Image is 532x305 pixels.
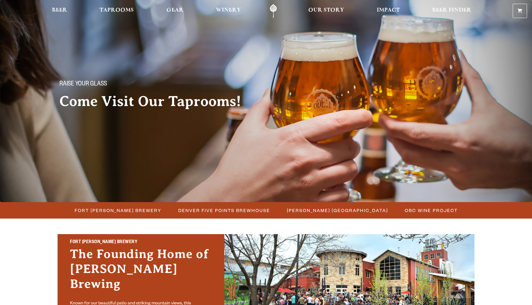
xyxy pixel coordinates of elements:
[70,247,212,298] h3: The Founding Home of [PERSON_NAME] Brewing
[308,8,344,13] span: Our Story
[373,4,404,18] a: Impact
[287,206,388,215] span: [PERSON_NAME] [GEOGRAPHIC_DATA]
[70,238,212,247] h2: Fort [PERSON_NAME] Brewery
[52,8,67,13] span: Beer
[377,8,400,13] span: Impact
[175,206,273,215] a: Denver Five Points Brewhouse
[179,206,270,215] span: Denver Five Points Brewhouse
[59,94,254,109] h2: Come Visit Our Taprooms!
[405,206,458,215] span: OBC Wine Project
[48,4,71,18] a: Beer
[100,8,134,13] span: Taprooms
[162,4,188,18] a: Gear
[212,4,245,18] a: Winery
[283,206,391,215] a: [PERSON_NAME] [GEOGRAPHIC_DATA]
[428,4,475,18] a: Beer Finder
[75,206,162,215] span: Fort [PERSON_NAME] Brewery
[262,4,285,18] a: Odell Home
[59,81,107,89] span: Raise your glass
[71,206,165,215] a: Fort [PERSON_NAME] Brewery
[166,8,184,13] span: Gear
[432,8,471,13] span: Beer Finder
[304,4,348,18] a: Our Story
[401,206,461,215] a: OBC Wine Project
[216,8,241,13] span: Winery
[96,4,138,18] a: Taprooms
